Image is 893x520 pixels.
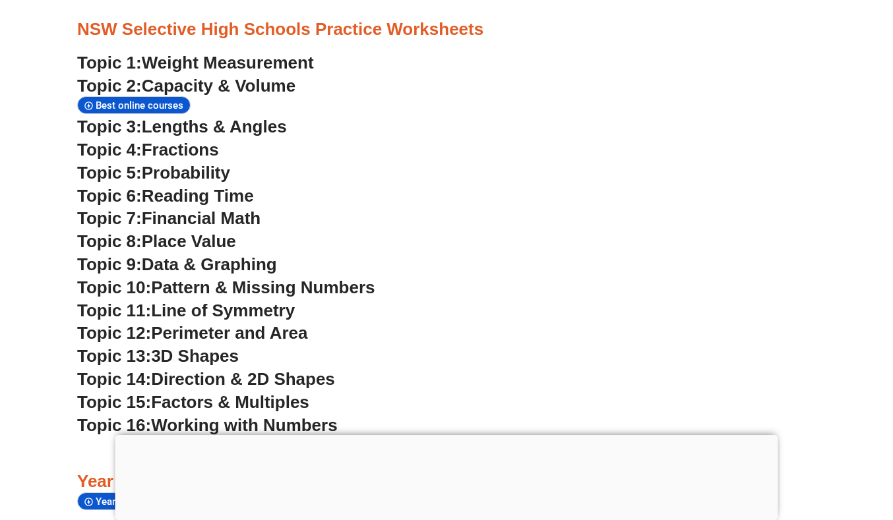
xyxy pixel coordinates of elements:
a: Topic 14:Direction & 2D Shapes [77,369,335,389]
span: Perimeter and Area [151,323,307,343]
span: Financial Math [142,208,261,228]
a: Topic 4:Fractions [77,140,219,159]
span: 3D Shapes [151,346,239,366]
iframe: Chat Widget [667,371,893,520]
span: Lengths & Angles [142,117,287,136]
span: Topic 1: [77,53,142,72]
span: Topic 13: [77,346,151,366]
span: Topic 10: [77,277,151,297]
span: Data & Graphing [142,254,277,274]
span: Topic 9: [77,254,142,274]
div: Best online courses [77,96,191,114]
span: Topic 8: [77,231,142,251]
span: Topic 5: [77,163,142,183]
span: Weight Measurement [142,53,314,72]
span: Topic 16: [77,415,151,435]
a: Topic 3:Lengths & Angles [77,117,287,136]
iframe: Advertisement [115,435,778,517]
a: Topic 15:Factors & Multiples [77,392,309,412]
a: Topic 12:Perimeter and Area [77,323,307,343]
span: Working with Numbers [151,415,337,435]
span: Factors & Multiples [151,392,309,412]
span: Topic 4: [77,140,142,159]
h3: Year 7 Math Worksheets [77,471,816,493]
span: Probability [142,163,230,183]
a: Topic 13:3D Shapes [77,346,239,366]
span: Topic 3: [77,117,142,136]
span: Year 7 math worksheets [96,496,207,507]
div: Year 7 math worksheets [77,492,210,510]
span: Line of Symmetry [151,301,295,320]
span: Topic 2: [77,76,142,96]
a: Topic 9:Data & Graphing [77,254,277,274]
a: Topic 5:Probability [77,163,230,183]
a: Topic 2:Capacity & Volume [77,76,295,96]
span: Topic 6: [77,186,142,206]
span: Best online courses [96,100,187,111]
span: Direction & 2D Shapes [151,369,335,389]
a: Topic 11:Line of Symmetry [77,301,295,320]
span: Fractions [142,140,219,159]
a: Topic 10:Pattern & Missing Numbers [77,277,375,297]
span: Place Value [142,231,236,251]
span: Topic 12: [77,323,151,343]
a: Topic 16:Working with Numbers [77,415,338,435]
span: Reading Time [142,186,254,206]
span: Topic 7: [77,208,142,228]
span: Capacity & Volume [142,76,295,96]
span: Topic 14: [77,369,151,389]
a: Topic 7:Financial Math [77,208,261,228]
span: Topic 11: [77,301,151,320]
h3: NSW Selective High Schools Practice Worksheets [77,18,816,41]
span: Pattern & Missing Numbers [151,277,375,297]
span: Topic 15: [77,392,151,412]
a: Topic 6:Reading Time [77,186,254,206]
a: Topic 1:Weight Measurement [77,53,314,72]
a: Topic 8:Place Value [77,231,236,251]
